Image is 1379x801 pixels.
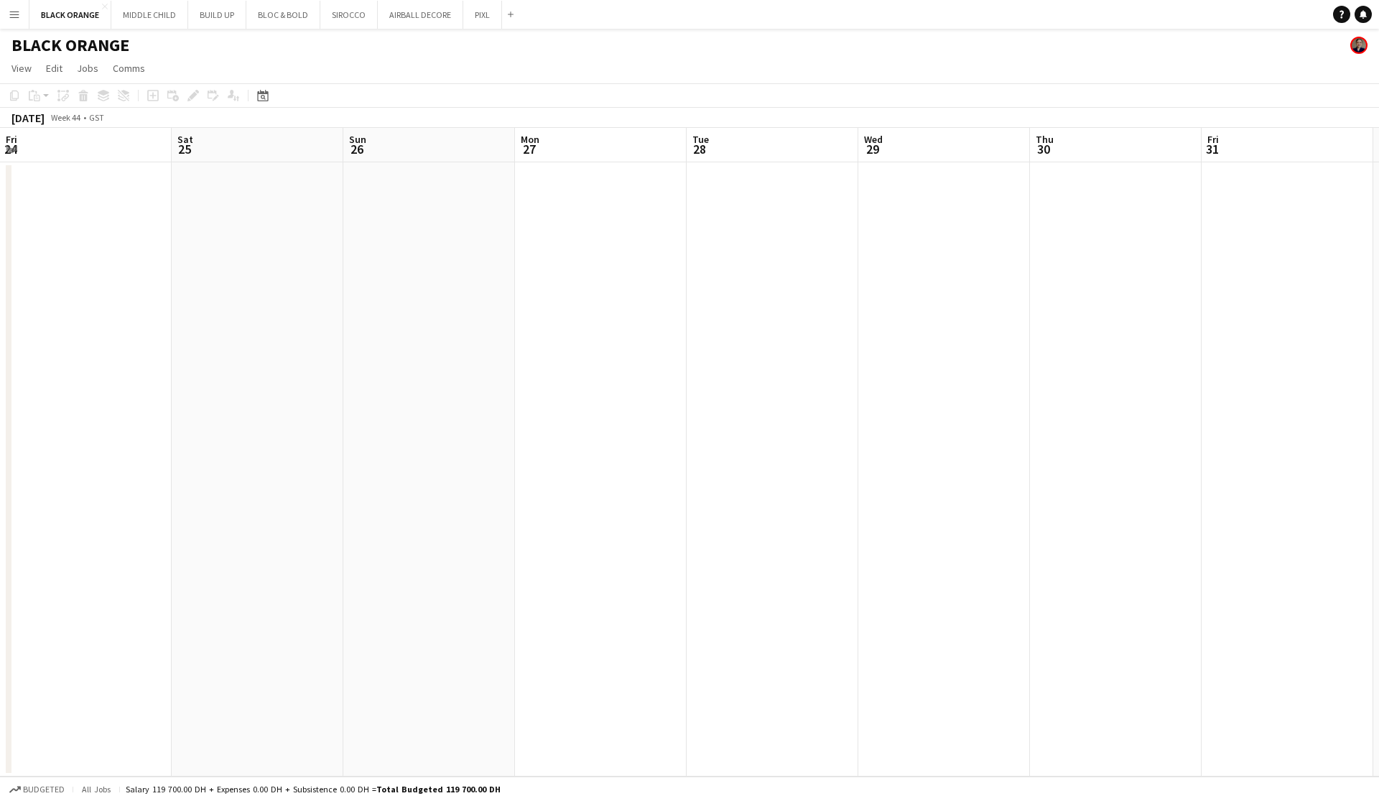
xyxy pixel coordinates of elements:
span: 28 [690,141,709,157]
span: All jobs [79,784,113,795]
span: Thu [1036,133,1054,146]
a: Edit [40,59,68,78]
span: Week 44 [47,112,83,123]
button: BLOC & BOLD [246,1,320,29]
span: Fri [6,133,17,146]
app-user-avatar: Yuliia Antokhina [1350,37,1368,54]
span: Fri [1207,133,1219,146]
span: 27 [519,141,539,157]
button: SIROCCO [320,1,378,29]
span: View [11,62,32,75]
h1: BLACK ORANGE [11,34,129,56]
span: 30 [1034,141,1054,157]
span: 29 [862,141,883,157]
span: Total Budgeted 119 700.00 DH [376,784,501,795]
span: Tue [692,133,709,146]
div: GST [89,112,104,123]
button: BLACK ORANGE [29,1,111,29]
span: Sun [349,133,366,146]
span: 25 [175,141,193,157]
span: 31 [1205,141,1219,157]
a: Comms [107,59,151,78]
button: AIRBALL DECORE [378,1,463,29]
button: Budgeted [7,782,67,797]
button: PIXL [463,1,502,29]
a: Jobs [71,59,104,78]
span: 26 [347,141,366,157]
span: Wed [864,133,883,146]
span: Mon [521,133,539,146]
span: Jobs [77,62,98,75]
button: MIDDLE CHILD [111,1,188,29]
div: Salary 119 700.00 DH + Expenses 0.00 DH + Subsistence 0.00 DH = [126,784,501,795]
button: BUILD UP [188,1,246,29]
div: [DATE] [11,111,45,125]
span: Budgeted [23,784,65,795]
span: 24 [4,141,17,157]
span: Sat [177,133,193,146]
span: Comms [113,62,145,75]
a: View [6,59,37,78]
span: Edit [46,62,62,75]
